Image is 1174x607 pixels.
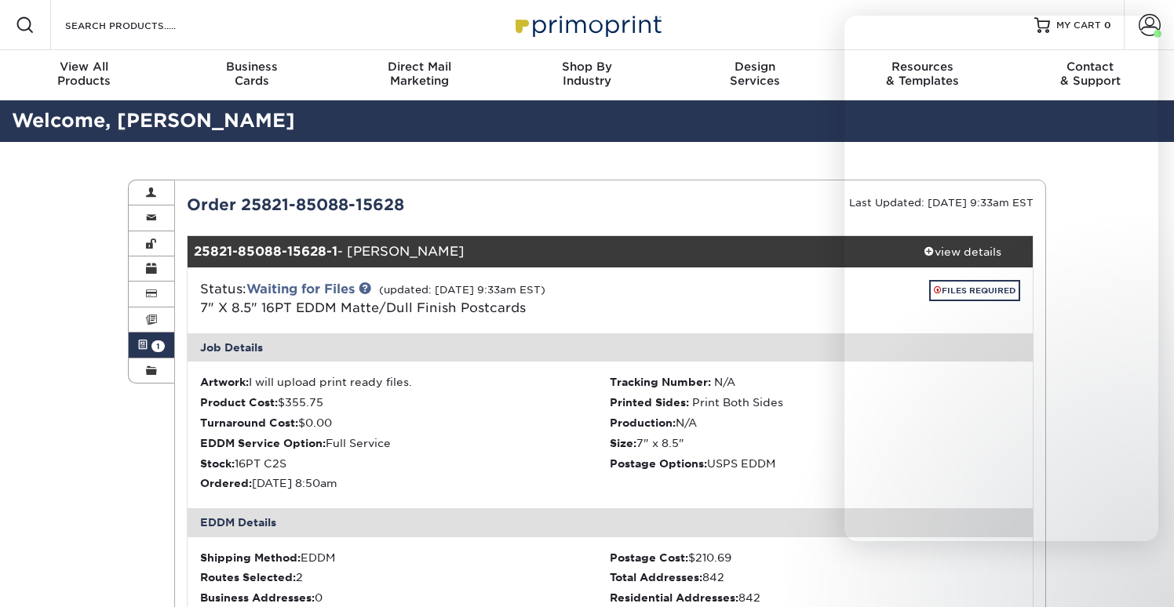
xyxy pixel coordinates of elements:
[335,50,503,100] a: Direct MailMarketing
[200,435,611,451] li: Full Service
[610,569,1020,585] div: 842
[200,456,611,471] li: 16PT C2S
[610,590,1020,605] div: 842
[503,60,671,88] div: Industry
[671,60,839,88] div: Services
[610,376,711,388] strong: Tracking Number:
[200,300,526,315] a: 7" X 8.5" 16PT EDDM Matte/Dull Finish Postcards
[129,333,174,358] a: 1
[839,60,1007,74] span: Resources
[200,376,249,388] strong: Artwork:
[188,508,1034,536] div: EDDM Details
[692,396,783,409] span: Print Both Sides
[188,333,1034,362] div: Job Details
[200,394,611,410] li: $355.75
[194,244,337,259] strong: 25821-85088-15628-1
[168,60,336,88] div: Cards
[714,376,735,388] span: N/A
[610,551,688,564] strong: Postage Cost:
[151,340,165,352] span: 1
[200,571,296,583] strong: Routes Selected:
[175,193,611,216] div: Order 25821-85088-15628
[188,280,751,318] div: Status:
[200,569,611,585] div: 2
[839,60,1007,88] div: & Templates
[610,571,702,583] strong: Total Addresses:
[168,60,336,74] span: Business
[188,236,892,267] div: - [PERSON_NAME]
[610,456,1020,471] li: USPS EDDM
[1121,554,1158,591] iframe: Intercom live chat
[671,50,839,100] a: DesignServices
[379,284,545,296] small: (updated: [DATE] 9:33am EST)
[610,435,1020,451] li: 7" x 8.5"
[335,60,503,88] div: Marketing
[200,415,611,431] li: $0.00
[839,50,1007,100] a: Resources& Templates
[200,475,611,491] li: [DATE] 8:50am
[200,396,278,409] strong: Product Cost:
[64,16,217,35] input: SEARCH PRODUCTS.....
[610,550,1020,565] div: $210.69
[200,374,611,390] li: I will upload print ready files.
[200,590,611,605] div: 0
[610,591,738,604] strong: Residential Addresses:
[671,60,839,74] span: Design
[610,396,689,409] strong: Printed Sides:
[200,437,326,449] strong: EDDM Service Option:
[844,16,1158,541] iframe: Intercom live chat
[246,282,355,296] a: Waiting for Files
[200,551,301,564] strong: Shipping Method:
[503,60,671,74] span: Shop By
[503,50,671,100] a: Shop ByIndustry
[335,60,503,74] span: Direct Mail
[4,559,133,602] iframe: Google Customer Reviews
[168,50,336,100] a: BusinessCards
[610,416,676,429] strong: Production:
[610,457,707,470] strong: Postage Options:
[610,437,636,449] strong: Size:
[200,457,235,470] strong: Stock:
[610,415,1020,431] li: N/A
[200,416,298,429] strong: Turnaround Cost:
[200,477,252,489] strong: Ordered:
[200,550,611,565] div: EDDM
[509,8,665,42] img: Primoprint
[200,591,315,604] strong: Business Addresses:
